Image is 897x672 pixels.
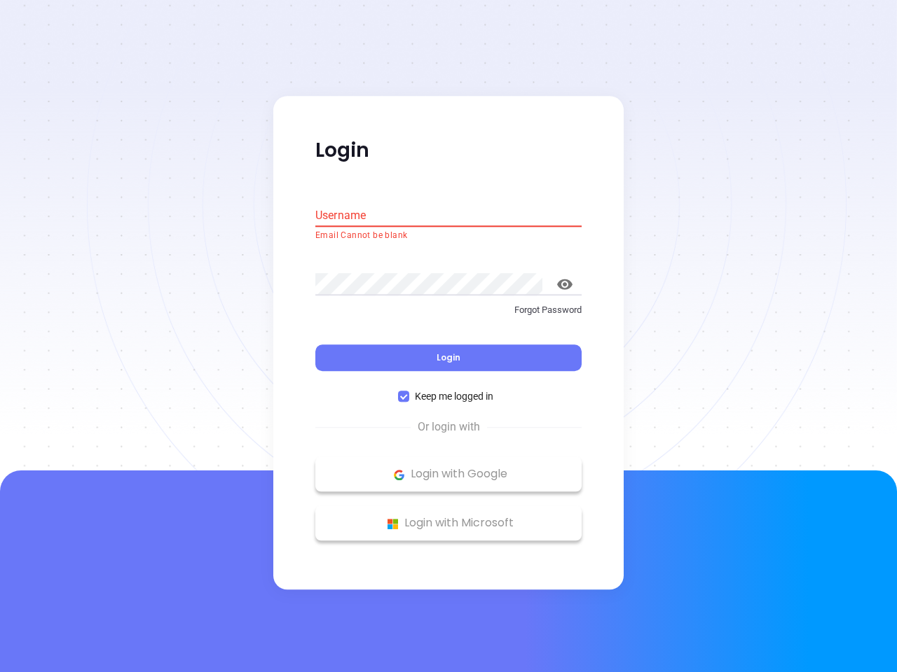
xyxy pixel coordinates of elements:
a: Forgot Password [315,303,582,328]
span: Login [437,352,460,364]
p: Login with Microsoft [322,513,575,534]
p: Forgot Password [315,303,582,317]
button: toggle password visibility [548,267,582,301]
img: Google Logo [390,466,408,484]
button: Login [315,345,582,372]
img: Microsoft Logo [384,515,402,533]
p: Login [315,138,582,163]
span: Or login with [411,419,487,436]
button: Google Logo Login with Google [315,457,582,492]
p: Email Cannot be blank [315,229,582,243]
span: Keep me logged in [409,389,499,405]
button: Microsoft Logo Login with Microsoft [315,506,582,541]
p: Login with Google [322,464,575,485]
